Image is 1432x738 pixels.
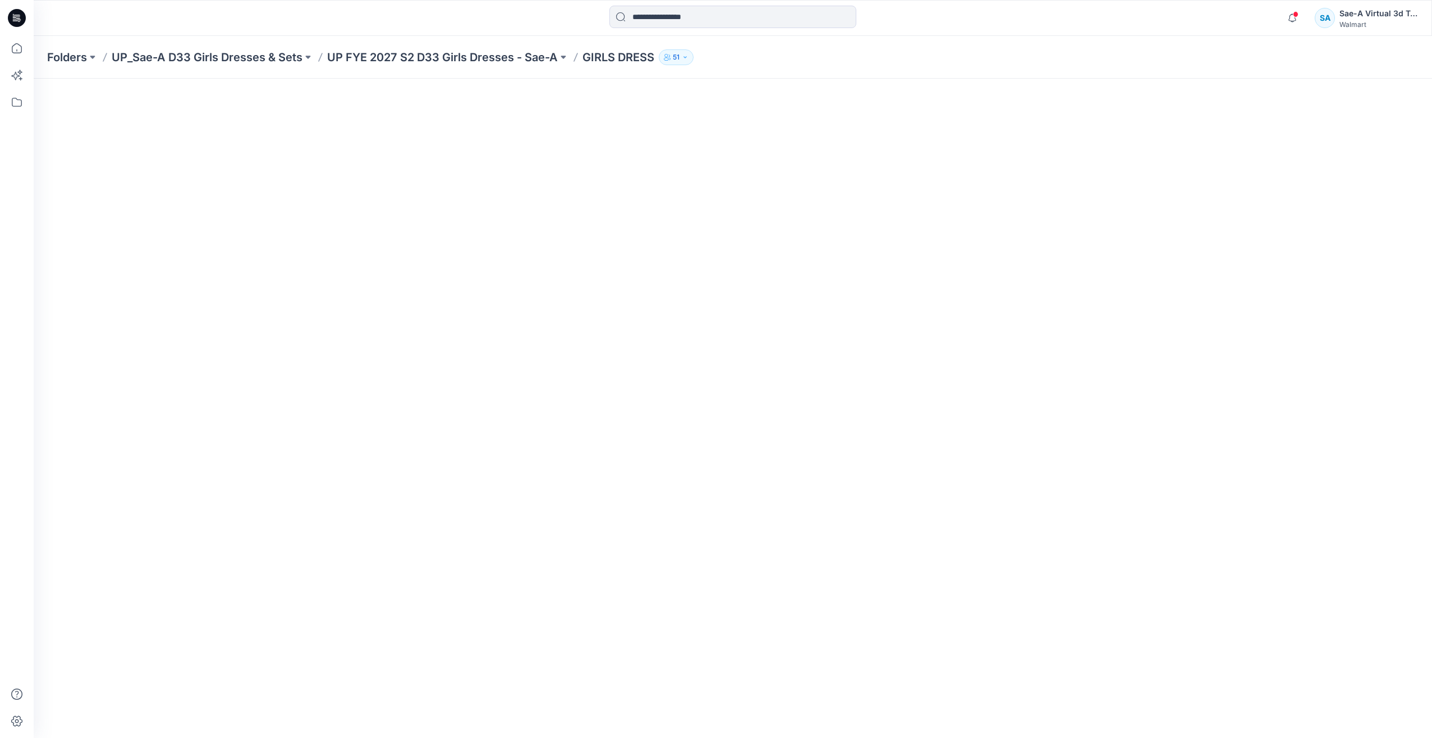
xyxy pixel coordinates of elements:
a: UP_Sae-A D33 Girls Dresses & Sets [112,49,302,65]
a: Folders [47,49,87,65]
iframe: edit-style [34,79,1432,738]
a: UP FYE 2027 S2 D33 Girls Dresses - Sae-A [327,49,558,65]
p: 51 [673,51,680,63]
div: Walmart [1339,20,1418,29]
div: SA [1315,8,1335,28]
p: GIRLS DRESS [582,49,654,65]
button: 51 [659,49,694,65]
div: Sae-A Virtual 3d Team [1339,7,1418,20]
